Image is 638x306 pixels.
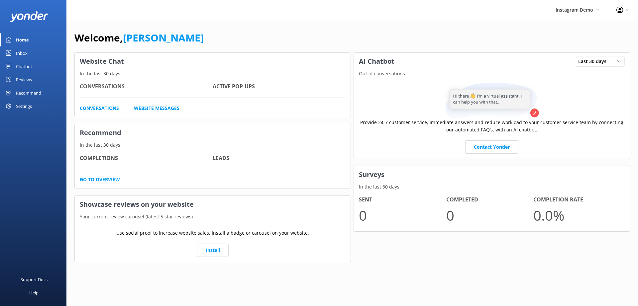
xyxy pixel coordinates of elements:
a: Install [197,244,229,257]
p: Out of conversations [354,70,630,77]
h4: Completed [446,195,534,204]
h1: Welcome, [74,30,204,46]
div: Recommend [16,86,41,100]
p: Use social proof to increase website sales. Install a badge or carousel on your website. [116,229,309,237]
p: In the last 30 days [75,70,351,77]
div: Inbox [16,46,28,60]
h4: Leads [213,154,346,163]
a: [PERSON_NAME] [123,31,204,44]
h3: Surveys [354,166,630,183]
h3: Website Chat [75,53,351,70]
div: Reviews [16,73,32,86]
span: Instagram Demo [556,7,593,13]
div: Help [29,286,39,299]
p: 0 [359,204,446,226]
h3: AI Chatbot [354,53,399,70]
a: Conversations [80,105,119,112]
div: Settings [16,100,32,113]
img: assistant... [444,83,540,119]
img: yonder-white-logo.png [10,11,48,22]
p: In the last 30 days [75,141,351,149]
h3: Recommend [75,124,351,141]
a: Go to overview [80,176,120,183]
h4: Completions [80,154,213,163]
p: 0.0 % [533,204,621,226]
p: In the last 30 days [354,183,630,191]
h4: Completion Rate [533,195,621,204]
h4: Sent [359,195,446,204]
div: Chatbot [16,60,32,73]
p: Your current review carousel (latest 5 star reviews) [75,213,351,220]
span: Last 30 days [578,58,610,65]
div: Home [16,33,29,46]
p: 0 [446,204,534,226]
h3: Showcase reviews on your website [75,196,351,213]
a: Website Messages [134,105,179,112]
a: Contact Yonder [465,140,518,154]
p: Provide 24-7 customer service, immediate answers and reduce workload to your customer service tea... [359,119,625,134]
h4: Conversations [80,82,213,91]
div: Support Docs [21,273,48,286]
h4: Active Pop-ups [213,82,346,91]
